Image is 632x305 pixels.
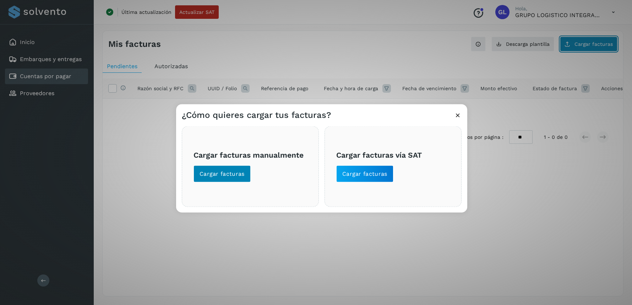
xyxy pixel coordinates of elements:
[336,165,393,182] button: Cargar facturas
[182,110,331,120] h3: ¿Cómo quieres cargar tus facturas?
[342,170,387,178] span: Cargar facturas
[336,151,450,159] h3: Cargar facturas vía SAT
[194,151,307,159] h3: Cargar facturas manualmente
[194,165,251,182] button: Cargar facturas
[200,170,245,178] span: Cargar facturas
